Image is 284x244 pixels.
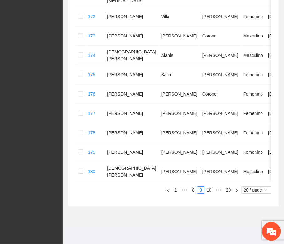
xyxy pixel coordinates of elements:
[189,186,197,194] li: 8
[166,188,170,192] span: left
[241,162,266,181] td: Masculino
[159,26,200,46] td: [PERSON_NAME]
[197,186,204,194] li: 9
[241,186,271,194] div: Page Size
[197,187,204,193] a: 9
[105,84,159,104] td: [PERSON_NAME]
[88,14,95,19] a: 172
[105,123,159,142] td: [PERSON_NAME]
[172,187,179,193] a: 1
[3,171,119,192] textarea: Escriba su mensaje y pulse “Intro”
[105,104,159,123] td: [PERSON_NAME]
[233,186,241,194] li: Next Page
[164,186,172,194] button: left
[105,26,159,46] td: [PERSON_NAME]
[105,7,159,26] td: [PERSON_NAME]
[214,186,224,194] span: •••
[159,104,200,123] td: [PERSON_NAME]
[172,186,179,194] li: 1
[33,32,105,40] div: Chatee con nosotros ahora
[241,46,266,65] td: Masculino
[105,46,159,65] td: [DEMOGRAPHIC_DATA][PERSON_NAME]
[200,84,241,104] td: Coronel
[164,186,172,194] li: Previous Page
[233,186,241,194] button: right
[88,111,95,116] a: 177
[105,162,159,181] td: [DEMOGRAPHIC_DATA][PERSON_NAME]
[241,142,266,162] td: Femenino
[200,123,241,142] td: [PERSON_NAME]
[241,84,266,104] td: Femenino
[224,187,233,193] a: 20
[190,187,197,193] a: 8
[105,142,159,162] td: [PERSON_NAME]
[159,162,200,181] td: [PERSON_NAME]
[88,72,95,77] a: 175
[105,65,159,84] td: [PERSON_NAME]
[159,142,200,162] td: [PERSON_NAME]
[159,84,200,104] td: [PERSON_NAME]
[205,187,214,193] a: 10
[200,65,241,84] td: [PERSON_NAME]
[88,130,95,135] a: 178
[103,3,118,18] div: Minimizar ventana de chat en vivo
[224,186,233,194] li: 20
[88,150,95,155] a: 179
[179,186,189,194] span: •••
[235,188,239,192] span: right
[159,7,200,26] td: Villa
[88,169,95,174] a: 180
[214,186,224,194] li: Next 5 Pages
[200,104,241,123] td: [PERSON_NAME]
[159,65,200,84] td: Baca
[88,33,95,38] a: 173
[241,7,266,26] td: Femenino
[159,123,200,142] td: [PERSON_NAME]
[204,186,214,194] li: 10
[88,92,95,97] a: 176
[200,26,241,46] td: Corona
[88,53,95,58] a: 174
[36,83,86,147] span: Estamos en línea.
[200,7,241,26] td: [PERSON_NAME]
[241,104,266,123] td: Femenino
[200,142,241,162] td: [PERSON_NAME]
[159,46,200,65] td: Alanis
[241,123,266,142] td: Femenino
[179,186,189,194] li: Previous 5 Pages
[241,65,266,84] td: Femenino
[244,187,269,193] span: 20 / page
[241,26,266,46] td: Masculino
[200,162,241,181] td: [PERSON_NAME]
[200,46,241,65] td: [PERSON_NAME]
